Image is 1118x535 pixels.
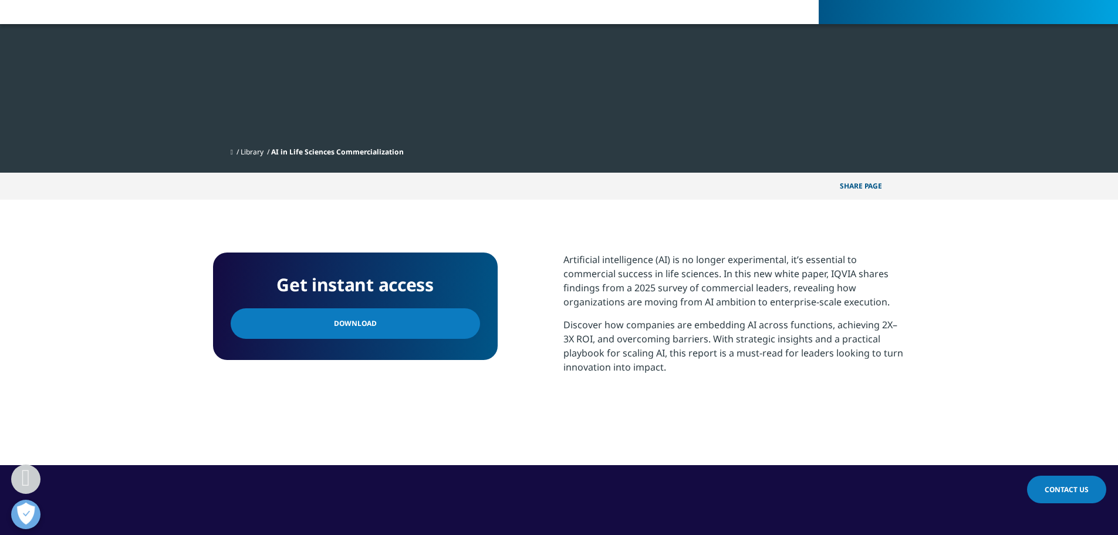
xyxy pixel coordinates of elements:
p: Share PAGE [831,173,906,200]
span: AI in Life Sciences Commercialization [271,147,404,157]
h4: Get instant access [231,270,480,300]
button: Open Preferences [11,500,40,529]
button: Share PAGEShare PAGE [831,173,906,200]
p: Discover how companies are embedding AI across functions, achieving 2X–3X ROI, and overcoming bar... [563,318,906,383]
p: Artificial intelligence (AI) is no longer experimental, it’s essential to commercial success in l... [563,253,906,318]
span: Download [334,317,377,330]
a: Download [231,308,480,339]
a: Library [241,147,264,157]
span: Contact Us [1045,484,1089,494]
a: Contact Us [1027,476,1106,503]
